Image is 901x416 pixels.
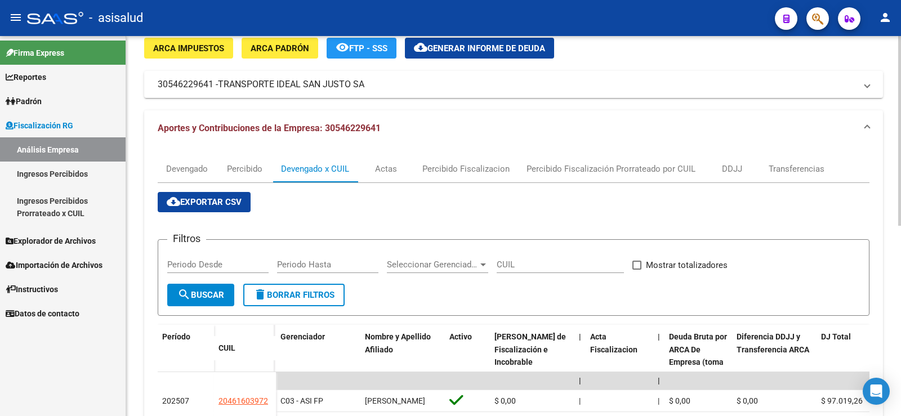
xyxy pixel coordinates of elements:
[669,396,690,405] span: $ 0,00
[586,325,653,400] datatable-header-cell: Acta Fiscalizacion
[658,396,659,405] span: |
[144,110,883,146] mat-expansion-panel-header: Aportes y Contribuciones de la Empresa: 30546229641
[158,78,856,91] mat-panel-title: 30546229641 -
[280,332,325,341] span: Gerenciador
[158,123,381,133] span: Aportes y Contribuciones de la Empresa: 30546229641
[579,396,581,405] span: |
[243,284,345,306] button: Borrar Filtros
[414,41,427,54] mat-icon: cloud_download
[722,163,742,175] div: DDJJ
[158,325,214,372] datatable-header-cell: Período
[365,396,425,405] span: [PERSON_NAME]
[658,376,660,385] span: |
[177,290,224,300] span: Buscar
[769,163,824,175] div: Transferencias
[327,38,396,59] button: FTP - SSS
[177,288,191,301] mat-icon: search
[387,260,478,270] span: Seleccionar Gerenciador
[6,119,73,132] span: Fiscalización RG
[144,38,233,59] button: ARCA Impuestos
[360,325,445,400] datatable-header-cell: Nombre y Apellido Afiliado
[166,163,208,175] div: Devengado
[375,163,397,175] div: Actas
[144,71,883,98] mat-expansion-panel-header: 30546229641 -TRANSPORTE IDEAL SAN JUSTO SA
[664,325,732,400] datatable-header-cell: Deuda Bruta por ARCA De Empresa (toma en cuenta todos los afiliados)
[6,47,64,59] span: Firma Express
[494,332,566,367] span: [PERSON_NAME] de Fiscalización e Incobrable
[162,332,190,341] span: Período
[653,325,664,400] datatable-header-cell: |
[737,332,809,354] span: Diferencia DDJJ y Transferencia ARCA
[158,192,251,212] button: Exportar CSV
[817,325,901,400] datatable-header-cell: DJ Total
[6,71,46,83] span: Reportes
[669,332,727,392] span: Deuda Bruta por ARCA De Empresa (toma en cuenta todos los afiliados)
[167,231,206,247] h3: Filtros
[251,43,309,53] span: ARCA Padrón
[405,38,554,59] button: Generar informe de deuda
[280,396,323,405] span: C03 - ASI FP
[6,307,79,320] span: Datos de contacto
[167,195,180,208] mat-icon: cloud_download
[527,163,695,175] div: Percibido Fiscalización Prorrateado por CUIL
[422,163,510,175] div: Percibido Fiscalizacion
[427,43,545,53] span: Generar informe de deuda
[214,336,276,360] datatable-header-cell: CUIL
[218,78,364,91] span: TRANSPORTE IDEAL SAN JUSTO SA
[494,396,516,405] span: $ 0,00
[365,332,431,354] span: Nombre y Apellido Afiliado
[336,41,349,54] mat-icon: remove_red_eye
[658,332,660,341] span: |
[6,283,58,296] span: Instructivos
[732,325,817,400] datatable-header-cell: Diferencia DDJJ y Transferencia ARCA
[242,38,318,59] button: ARCA Padrón
[167,284,234,306] button: Buscar
[821,396,863,405] span: $ 97.019,26
[349,43,387,53] span: FTP - SSS
[162,396,189,405] span: 202507
[9,11,23,24] mat-icon: menu
[878,11,892,24] mat-icon: person
[6,95,42,108] span: Padrón
[253,288,267,301] mat-icon: delete
[281,163,349,175] div: Devengado x CUIL
[218,343,235,352] span: CUIL
[227,163,262,175] div: Percibido
[276,325,360,400] datatable-header-cell: Gerenciador
[646,258,728,272] span: Mostrar totalizadores
[579,332,581,341] span: |
[6,259,102,271] span: Importación de Archivos
[863,378,890,405] div: Open Intercom Messenger
[445,325,490,400] datatable-header-cell: Activo
[490,325,574,400] datatable-header-cell: Deuda Bruta Neto de Fiscalización e Incobrable
[153,43,224,53] span: ARCA Impuestos
[449,332,472,341] span: Activo
[574,325,586,400] datatable-header-cell: |
[821,332,851,341] span: DJ Total
[579,376,581,385] span: |
[218,396,268,405] span: 20461603972
[167,197,242,207] span: Exportar CSV
[737,396,758,405] span: $ 0,00
[89,6,143,30] span: - asisalud
[590,332,637,354] span: Acta Fiscalizacion
[253,290,334,300] span: Borrar Filtros
[6,235,96,247] span: Explorador de Archivos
